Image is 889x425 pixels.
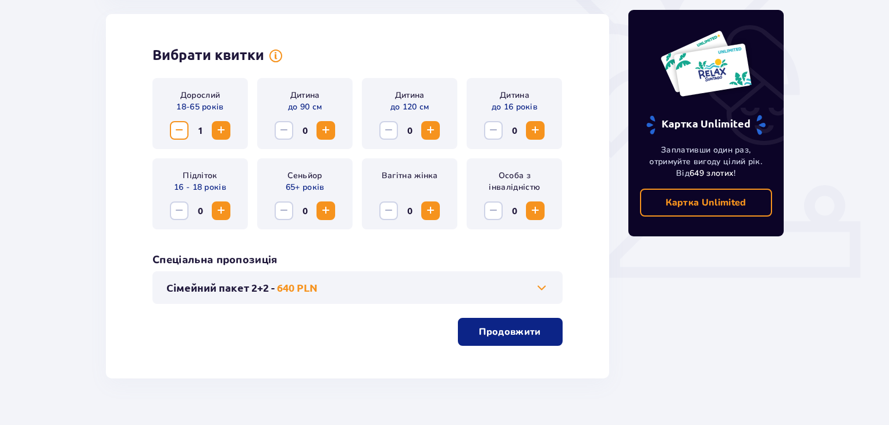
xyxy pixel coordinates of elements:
p: Дорослий [180,90,221,101]
button: Збільшити [421,201,440,220]
p: 65+ років [286,182,325,193]
button: Збільшити [526,121,545,140]
span: 0 [191,201,209,220]
button: Збільшити [212,121,230,140]
p: до 90 см [288,101,322,113]
p: 16 - 18 років [174,182,226,193]
p: Дитина [395,90,425,101]
span: 0 [400,201,419,220]
button: Зменшити [379,201,398,220]
p: Заплативши один раз, отримуйте вигоду цілий рік. Від ! [640,144,773,179]
p: 640 PLN [277,281,318,295]
a: Картка Unlimited [640,189,773,217]
button: Збільшити [317,201,335,220]
h3: Спеціальна пропозиція [152,253,278,267]
button: Зменшити [275,121,293,140]
button: Збільшити [421,121,440,140]
button: Збільшити [526,201,545,220]
p: до 16 років [492,101,538,113]
p: Дитина [290,90,320,101]
p: Вагітна жінка [382,170,438,182]
p: Продовжити [479,325,540,338]
p: до 120 см [390,101,429,113]
span: 0 [400,121,419,140]
button: Зменшити [275,201,293,220]
span: 0 [296,201,314,220]
button: Сімейний пакет 2+2 -640 PLN [166,281,549,295]
p: Картка Unlimited [645,115,767,135]
p: Підліток [183,170,218,182]
span: 0 [296,121,314,140]
button: Продовжити [458,318,563,346]
p: Сеньйор [287,170,322,182]
span: 0 [505,201,524,220]
img: Дві річні картки до Suntago з написом 'UNLIMITED RELAX', на білому тлі з тропічним листям і сонцем. [660,30,752,97]
button: Зменшити [484,201,503,220]
span: 649 злотих [689,168,734,179]
p: Дитина [500,90,529,101]
button: Збільшити [212,201,230,220]
button: Зменшити [170,201,189,220]
p: 18-65 років [176,101,224,113]
p: Особа з інвалідністю [476,170,553,193]
p: Сімейний пакет 2+2 - [166,281,275,295]
p: Картка Unlimited [666,196,746,209]
button: Зменшити [379,121,398,140]
span: 1 [191,121,209,140]
h2: Вибрати квитки [152,47,264,64]
button: Зменшити [484,121,503,140]
button: Зменшити [170,121,189,140]
span: 0 [505,121,524,140]
button: Збільшити [317,121,335,140]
